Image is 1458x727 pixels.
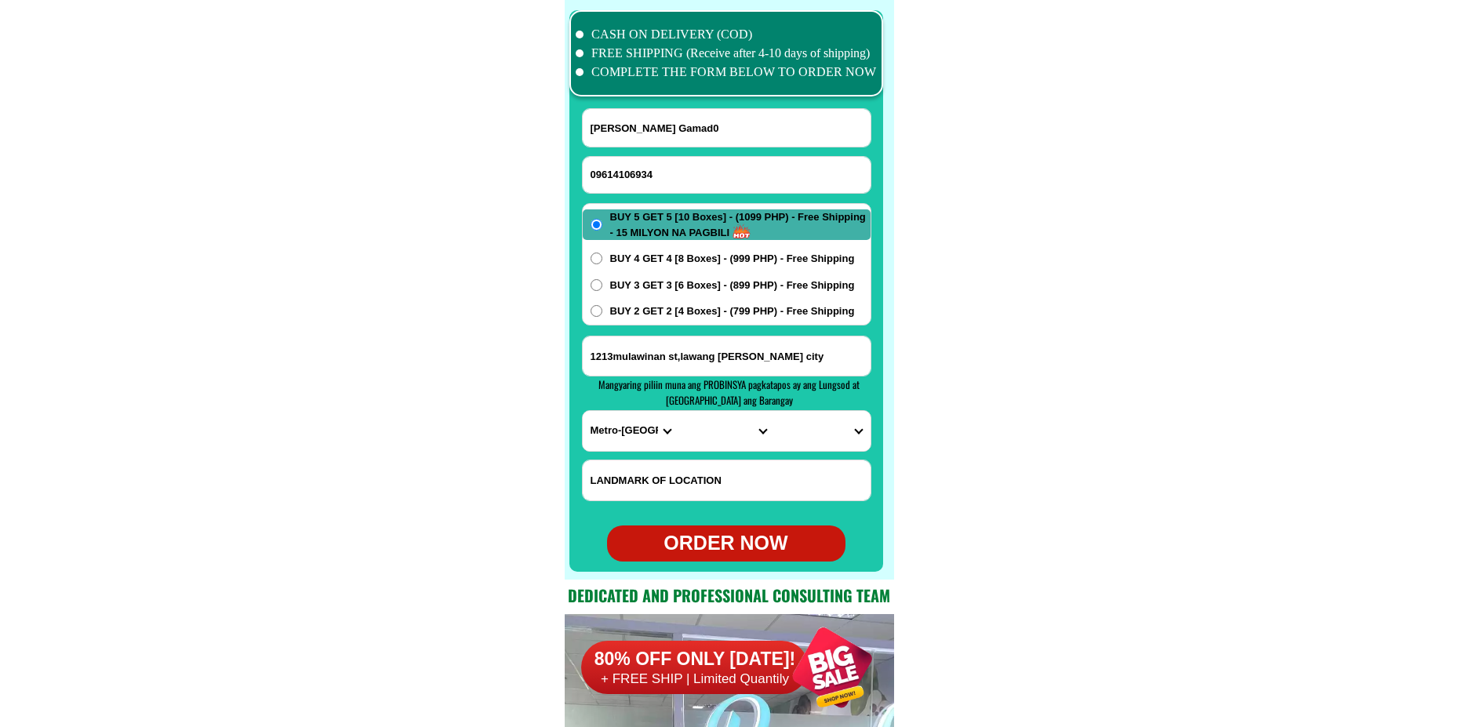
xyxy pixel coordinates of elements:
[581,671,809,688] h6: + FREE SHIP | Limited Quantily
[583,157,871,193] input: Input phone_number
[610,304,855,319] span: BUY 2 GET 2 [4 Boxes] - (799 PHP) - Free Shipping
[583,336,871,376] input: Input address
[591,279,602,291] input: BUY 3 GET 3 [6 Boxes] - (899 PHP) - Free Shipping
[610,251,855,267] span: BUY 4 GET 4 [8 Boxes] - (999 PHP) - Free Shipping
[591,305,602,317] input: BUY 2 GET 2 [4 Boxes] - (799 PHP) - Free Shipping
[565,583,894,607] h2: Dedicated and professional consulting team
[607,529,845,558] div: ORDER NOW
[583,411,678,451] select: Select province
[591,253,602,264] input: BUY 4 GET 4 [8 Boxes] - (999 PHP) - Free Shipping
[581,648,809,671] h6: 80% OFF ONLY [DATE]!
[774,411,870,451] select: Select commune
[576,44,877,63] li: FREE SHIPPING (Receive after 4-10 days of shipping)
[610,278,855,293] span: BUY 3 GET 3 [6 Boxes] - (899 PHP) - Free Shipping
[576,25,877,44] li: CASH ON DELIVERY (COD)
[583,109,871,147] input: Input full_name
[576,63,877,82] li: COMPLETE THE FORM BELOW TO ORDER NOW
[678,411,774,451] select: Select district
[583,460,871,500] input: Input LANDMARKOFLOCATION
[610,209,871,240] span: BUY 5 GET 5 [10 Boxes] - (1099 PHP) - Free Shipping - 15 MILYON NA PAGBILI
[598,376,860,408] span: Mangyaring piliin muna ang PROBINSYA pagkatapos ay ang Lungsod at [GEOGRAPHIC_DATA] ang Barangay
[591,219,602,231] input: BUY 5 GET 5 [10 Boxes] - (1099 PHP) - Free Shipping - 15 MILYON NA PAGBILI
